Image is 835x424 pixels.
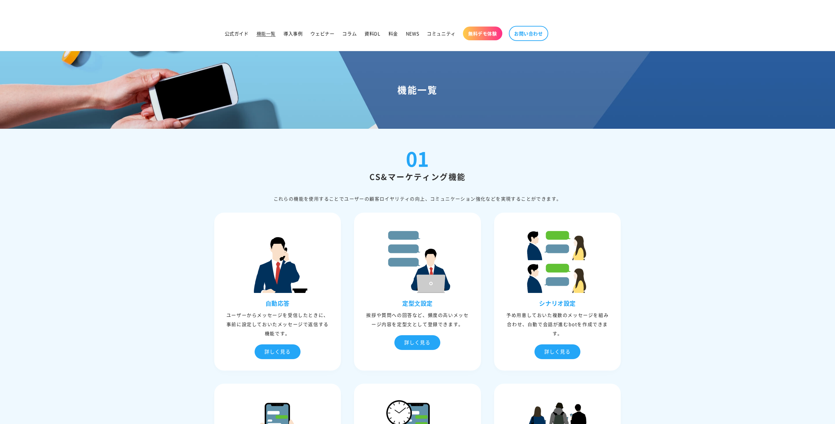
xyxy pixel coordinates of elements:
a: 公式ガイド [221,27,253,40]
a: 無料デモ体験 [463,27,502,40]
div: 予め⽤意しておいた複数のメッセージを組み合わせ、⾃動で会話が進むbotを作成できます。 [496,310,619,338]
div: 詳しく見る [534,344,580,359]
span: コラム [342,30,357,36]
span: NEWS [406,30,419,36]
span: 公式ガイド [225,30,249,36]
div: ユーザーからメッセージを受信したときに、事前に設定しておいたメッセージで返信する機能です。 [216,310,340,338]
a: NEWS [402,27,423,40]
div: 詳しく見る [394,335,440,350]
span: 無料デモ体験 [468,30,497,36]
span: 資料DL [365,30,380,36]
a: お問い合わせ [509,26,548,41]
a: 機能一覧 [253,27,280,40]
a: コミュニティ [423,27,460,40]
h2: CS&マーケティング機能 [214,171,621,182]
div: これらの機能を使⽤することでユーザーの顧客ロイヤリティの向上、コミュニケーション強化などを実現することができます。 [214,195,621,203]
a: 導入事例 [280,27,306,40]
h1: 機能一覧 [8,84,827,96]
div: 詳しく見る [255,344,301,359]
div: 挨拶や質問への回答など、頻度の⾼いメッセージ内容を定型⽂として登録できます。 [356,310,479,329]
a: コラム [338,27,361,40]
div: 01 [406,148,429,168]
img: ⾃動応答 [245,227,310,293]
span: 機能一覧 [257,30,276,36]
a: ウェビナー [306,27,338,40]
img: シナリオ設定 [525,227,590,293]
h3: シナリオ設定 [496,299,619,307]
h3: ⾃動応答 [216,299,340,307]
span: コミュニティ [427,30,456,36]
a: 資料DL [361,27,384,40]
span: 導入事例 [283,30,303,36]
img: 定型⽂設定 [385,227,450,293]
span: ウェビナー [310,30,334,36]
a: 料金 [385,27,402,40]
h3: 定型⽂設定 [356,299,479,307]
span: 料金 [388,30,398,36]
span: お問い合わせ [514,30,543,36]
